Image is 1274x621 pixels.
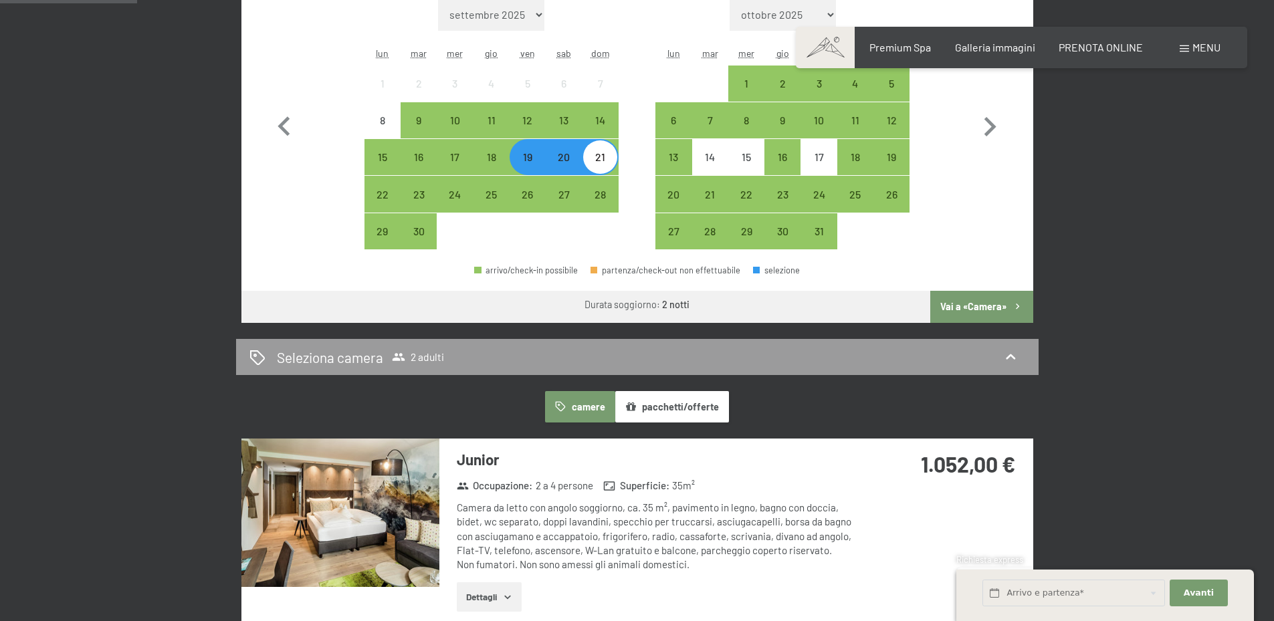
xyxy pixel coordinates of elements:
div: 7 [583,78,617,112]
div: arrivo/check-in non effettuabile [401,66,437,102]
div: arrivo/check-in non effettuabile [546,66,582,102]
div: 1 [366,78,399,112]
div: Wed Oct 15 2025 [728,139,764,175]
abbr: lunedì [376,47,389,59]
div: arrivo/check-in possibile [582,176,618,212]
div: arrivo/check-in possibile [764,102,801,138]
div: arrivo/check-in possibile [546,139,582,175]
div: arrivo/check-in possibile [655,102,692,138]
div: 12 [875,115,908,148]
div: arrivo/check-in possibile [437,139,473,175]
a: Premium Spa [869,41,931,53]
div: arrivo/check-in possibile [401,176,437,212]
div: partenza/check-out non effettuabile [591,266,740,275]
div: Sun Sep 07 2025 [582,66,618,102]
div: 21 [694,189,727,223]
button: Dettagli [457,582,522,612]
div: Mon Oct 20 2025 [655,176,692,212]
div: 23 [766,189,799,223]
div: arrivo/check-in non effettuabile [437,66,473,102]
div: 29 [730,226,763,259]
div: arrivo/check-in non effettuabile [728,139,764,175]
div: arrivo/check-in possibile [837,66,873,102]
div: Thu Oct 02 2025 [764,66,801,102]
div: arrivo/check-in possibile [401,213,437,249]
div: arrivo/check-in possibile [473,102,510,138]
div: 19 [875,152,908,185]
span: 2 a 4 persone [536,479,593,493]
div: Tue Oct 21 2025 [692,176,728,212]
div: Fri Sep 05 2025 [510,66,546,102]
div: arrivo/check-in possibile [873,176,910,212]
div: arrivo/check-in possibile [801,213,837,249]
div: arrivo/check-in non effettuabile [692,139,728,175]
div: 28 [583,189,617,223]
abbr: lunedì [667,47,680,59]
span: 35 m² [672,479,695,493]
div: Sun Oct 26 2025 [873,176,910,212]
div: Fri Sep 12 2025 [510,102,546,138]
div: Mon Sep 08 2025 [364,102,401,138]
div: arrivo/check-in possibile [837,102,873,138]
abbr: giovedì [485,47,498,59]
div: Tue Sep 23 2025 [401,176,437,212]
div: 13 [547,115,580,148]
div: arrivo/check-in possibile [655,213,692,249]
div: Sat Sep 06 2025 [546,66,582,102]
div: 22 [730,189,763,223]
div: Tue Sep 02 2025 [401,66,437,102]
div: Mon Sep 22 2025 [364,176,401,212]
div: Wed Oct 29 2025 [728,213,764,249]
div: Durata soggiorno: [585,298,689,312]
div: 27 [547,189,580,223]
div: arrivo/check-in possibile [728,213,764,249]
div: arrivo/check-in non effettuabile [510,66,546,102]
div: Sat Sep 20 2025 [546,139,582,175]
abbr: giovedì [776,47,789,59]
div: arrivo/check-in possibile [692,102,728,138]
div: Wed Oct 08 2025 [728,102,764,138]
div: 11 [839,115,872,148]
div: Thu Oct 16 2025 [764,139,801,175]
div: Sat Oct 18 2025 [837,139,873,175]
div: Sun Sep 28 2025 [582,176,618,212]
div: arrivo/check-in possibile [510,102,546,138]
strong: Superficie : [603,479,669,493]
div: 13 [657,152,690,185]
div: Fri Oct 24 2025 [801,176,837,212]
div: Thu Oct 23 2025 [764,176,801,212]
div: 25 [839,189,872,223]
div: 4 [839,78,872,112]
a: Galleria immagini [955,41,1035,53]
span: Avanti [1184,587,1214,599]
strong: Occupazione : [457,479,533,493]
div: Mon Sep 01 2025 [364,66,401,102]
div: arrivo/check-in possibile [837,139,873,175]
div: Sun Oct 12 2025 [873,102,910,138]
div: 9 [402,115,435,148]
div: arrivo/check-in non effettuabile [582,66,618,102]
div: Sat Oct 25 2025 [837,176,873,212]
div: 17 [438,152,471,185]
div: arrivo/check-in possibile [474,266,578,275]
div: arrivo/check-in possibile [692,176,728,212]
div: 10 [438,115,471,148]
img: mss_renderimg.php [241,439,439,587]
div: 24 [438,189,471,223]
div: arrivo/check-in possibile [546,102,582,138]
div: Tue Sep 30 2025 [401,213,437,249]
div: 10 [802,115,835,148]
div: Fri Sep 19 2025 [510,139,546,175]
div: arrivo/check-in possibile [764,66,801,102]
div: arrivo/check-in possibile [401,102,437,138]
div: 20 [547,152,580,185]
div: 29 [366,226,399,259]
div: Tue Oct 14 2025 [692,139,728,175]
div: 5 [511,78,544,112]
div: 16 [766,152,799,185]
strong: 1.052,00 € [921,451,1015,477]
div: Thu Sep 18 2025 [473,139,510,175]
div: arrivo/check-in possibile [364,213,401,249]
div: 30 [766,226,799,259]
div: Thu Sep 04 2025 [473,66,510,102]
